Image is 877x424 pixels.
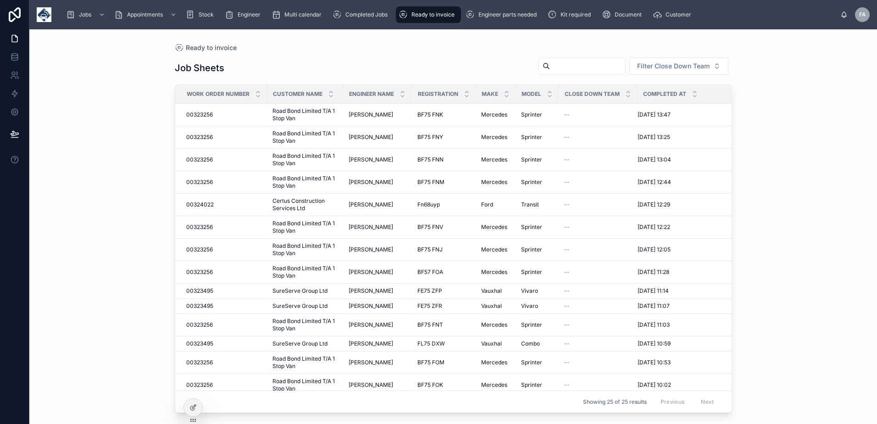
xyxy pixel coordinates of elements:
[521,268,542,276] span: Sprinter
[638,340,720,347] a: [DATE] 10:59
[521,359,553,366] a: Sprinter
[564,246,570,253] span: --
[272,302,338,310] a: SureServe Group Ltd
[564,134,570,141] span: --
[481,201,493,208] span: Ford
[269,6,328,23] a: Multi calendar
[638,321,670,329] span: [DATE] 11:03
[564,340,632,347] a: --
[175,43,237,52] a: Ready to invoice
[417,287,470,295] a: FE75 ZFP
[564,179,570,186] span: --
[638,179,720,186] a: [DATE] 12:44
[481,268,510,276] a: Mercedes
[417,359,470,366] a: BF75 FOM
[482,90,498,98] span: Make
[186,359,213,366] span: 00323256
[417,268,443,276] span: BF57 FOA
[564,223,570,231] span: --
[272,318,338,332] a: Road Bond Limited T/A 1 Stop Van
[186,268,261,276] a: 00323256
[186,246,213,253] span: 00323256
[859,11,866,18] span: FA
[638,111,671,118] span: [DATE] 13:47
[330,6,394,23] a: Completed Jobs
[272,340,338,347] a: SureServe Group Ltd
[37,7,51,22] img: App logo
[59,5,840,25] div: scrollable content
[638,201,720,208] a: [DATE] 12:29
[521,134,553,141] a: Sprinter
[417,321,470,329] a: BF75 FNT
[183,6,220,23] a: Stock
[481,381,510,389] a: Mercedes
[564,287,570,295] span: --
[79,11,91,18] span: Jobs
[349,359,406,366] a: [PERSON_NAME]
[521,268,553,276] a: Sprinter
[481,156,510,163] a: Mercedes
[396,6,461,23] a: Ready to invoice
[349,268,393,276] span: [PERSON_NAME]
[349,223,393,231] span: [PERSON_NAME]
[272,197,338,212] a: Certus Construction Services Ltd
[564,201,632,208] a: --
[481,134,510,141] a: Mercedes
[564,268,570,276] span: --
[417,246,470,253] a: BF75 FNJ
[272,265,338,279] a: Road Bond Limited T/A 1 Stop Van
[629,57,728,75] button: Select Button
[186,340,213,347] span: 00323495
[186,321,213,329] span: 00323256
[272,355,338,370] a: Road Bond Limited T/A 1 Stop Van
[349,321,406,329] a: [PERSON_NAME]
[417,201,440,208] span: Fn68uyp
[565,90,620,98] span: Close Down Team
[272,220,338,234] a: Road Bond Limited T/A 1 Stop Van
[564,321,570,329] span: --
[481,246,507,253] span: Mercedes
[186,340,261,347] a: 00323495
[564,359,632,366] a: --
[417,381,470,389] a: BF75 FOK
[417,302,442,310] span: FE75 ZFR
[417,268,470,276] a: BF57 FOA
[638,179,671,186] span: [DATE] 12:44
[638,111,720,118] a: [DATE] 13:47
[564,246,632,253] a: --
[478,11,537,18] span: Engineer parts needed
[411,11,455,18] span: Ready to invoice
[349,111,393,118] span: [PERSON_NAME]
[481,287,502,295] span: Vauxhal
[481,134,507,141] span: Mercedes
[272,107,338,122] a: Road Bond Limited T/A 1 Stop Van
[349,179,393,186] span: [PERSON_NAME]
[638,156,671,163] span: [DATE] 13:04
[564,268,632,276] a: --
[417,201,470,208] a: Fn68uyp
[349,302,393,310] span: [PERSON_NAME]
[127,11,163,18] span: Appointments
[186,179,213,186] span: 00323256
[521,201,539,208] span: Transit
[521,381,553,389] a: Sprinter
[349,381,406,389] a: [PERSON_NAME]
[481,246,510,253] a: Mercedes
[349,201,406,208] a: [PERSON_NAME]
[521,156,553,163] a: Sprinter
[238,11,261,18] span: Engineer
[417,359,444,366] span: BF75 FOM
[521,156,542,163] span: Sprinter
[186,156,213,163] span: 00323256
[638,287,720,295] a: [DATE] 11:14
[564,111,570,118] span: --
[521,223,542,231] span: Sprinter
[638,201,670,208] span: [DATE] 12:29
[521,246,553,253] a: Sprinter
[417,223,443,231] span: BF75 FNV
